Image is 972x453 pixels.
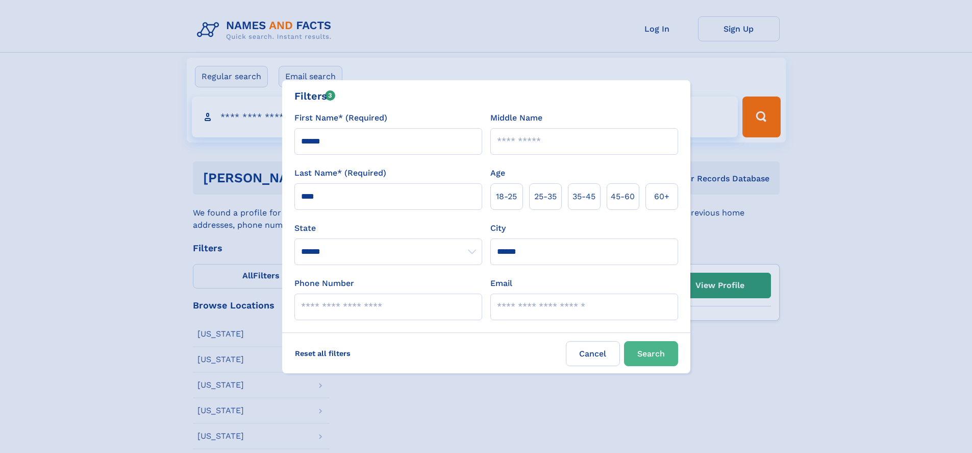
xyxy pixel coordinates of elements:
[611,190,635,203] span: 45‑60
[572,190,595,203] span: 35‑45
[294,167,386,179] label: Last Name* (Required)
[294,112,387,124] label: First Name* (Required)
[490,222,506,234] label: City
[624,341,678,366] button: Search
[490,167,505,179] label: Age
[654,190,669,203] span: 60+
[294,88,336,104] div: Filters
[566,341,620,366] label: Cancel
[534,190,557,203] span: 25‑35
[496,190,517,203] span: 18‑25
[490,277,512,290] label: Email
[288,341,357,366] label: Reset all filters
[490,112,542,124] label: Middle Name
[294,277,354,290] label: Phone Number
[294,222,482,234] label: State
